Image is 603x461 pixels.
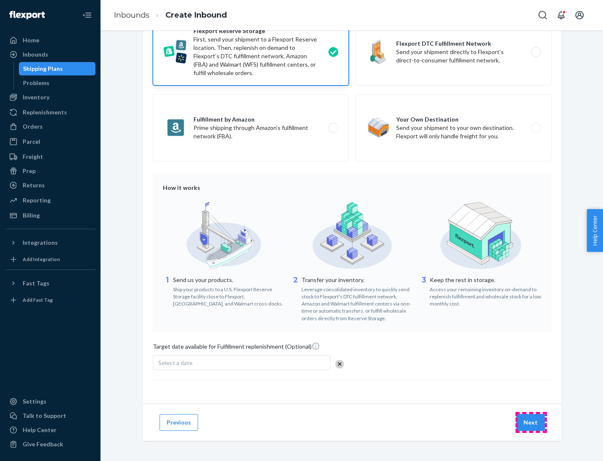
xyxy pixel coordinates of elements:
div: How it works [163,184,541,192]
div: Leverage consolidated inventory to quickly send stock to Flexport's DTC fulfillment network, Amaz... [301,284,413,322]
div: Add Fast Tag [23,296,53,303]
a: Reporting [5,194,95,207]
a: Inbounds [5,48,95,61]
div: Orders [23,122,43,131]
div: Returns [23,181,45,189]
a: Freight [5,150,95,163]
a: Settings [5,395,95,408]
div: Integrations [23,238,58,247]
a: Talk to Support [5,409,95,422]
a: Billing [5,209,95,222]
div: Fast Tags [23,279,49,287]
a: Parcel [5,135,95,148]
div: Talk to Support [23,412,66,420]
div: Settings [23,397,46,406]
a: Orders [5,120,95,133]
a: Add Integration [5,253,95,266]
a: Shipping Plans [19,62,96,75]
a: Problems [19,76,96,90]
div: Give Feedback [23,440,63,448]
a: Help Center [5,423,95,437]
p: Keep the rest in storage. [430,276,541,284]
span: Target date available for Fulfillment replenishment (Optional) [153,342,320,354]
img: Flexport logo [9,11,45,19]
a: Replenishments [5,106,95,119]
div: Shipping Plans [23,65,63,73]
div: Reporting [23,196,51,205]
a: Inbounds [114,10,149,20]
p: Send us your products. [173,276,285,284]
button: Open notifications [553,7,569,23]
div: 1 [163,275,171,307]
span: Select a date [158,359,193,366]
button: Close Navigation [79,7,95,23]
button: Help Center [587,209,603,252]
div: Inbounds [23,50,48,59]
button: Give Feedback [5,438,95,451]
div: Add Integration [23,256,60,263]
a: Create Inbound [165,10,227,20]
div: Help Center [23,426,57,434]
a: Prep [5,164,95,178]
div: Replenishments [23,108,67,117]
button: Integrations [5,236,95,249]
ol: breadcrumbs [107,3,234,28]
div: Inventory [23,93,49,101]
div: 2 [291,275,300,322]
button: Open Search Box [534,7,551,23]
div: Access your remaining inventory on-demand to replenish fulfillment and wholesale stock for a low ... [430,284,541,307]
a: Home [5,34,95,47]
button: Previous [160,414,198,431]
div: Problems [23,79,49,87]
div: Prep [23,167,36,175]
div: Parcel [23,137,40,146]
button: Fast Tags [5,277,95,290]
div: 3 [420,275,428,307]
button: Open account menu [571,7,588,23]
div: Ship your products to a U.S. Flexport Reserve Storage facility close to Flexport, [GEOGRAPHIC_DAT... [173,284,285,307]
div: Freight [23,153,43,161]
div: Home [23,36,39,44]
p: Transfer your inventory. [301,276,413,284]
button: Next [516,414,545,431]
div: Billing [23,211,40,220]
a: Add Fast Tag [5,293,95,307]
a: Inventory [5,91,95,104]
a: Returns [5,179,95,192]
